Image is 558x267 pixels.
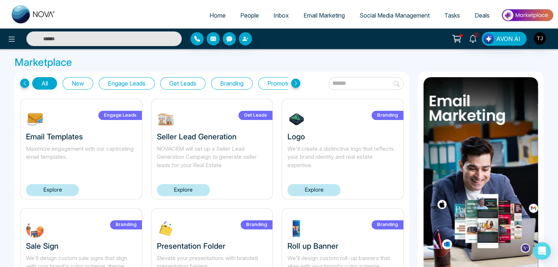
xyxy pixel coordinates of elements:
span: Social Media Management [359,12,430,19]
button: All [32,77,57,90]
button: New [63,77,93,90]
h3: Sale Sign [26,241,136,251]
span: Deals [475,12,490,19]
img: User Avatar [534,32,546,45]
h3: Seller Lead Generation [157,132,267,141]
label: Engage Leads [98,111,142,120]
label: Branding [372,111,403,120]
img: NOmgJ1742393483.jpg [26,110,44,128]
p: We'll create a distinctive logo that reflects your brand identity and real estate expertise. [287,145,398,170]
img: Lead Flow [483,34,494,44]
span: Email Marketing [303,12,345,19]
span: People [240,12,259,19]
a: Email Marketing [296,8,352,22]
button: Promote Listings [258,77,321,90]
label: Get Leads [238,111,272,120]
h3: Email Templates [26,132,136,141]
a: Deals [467,8,497,22]
label: Branding [241,220,272,229]
a: Explore [26,184,79,196]
button: Get Leads [160,77,206,90]
img: 7tHiu1732304639.jpg [287,110,306,128]
label: Branding [110,220,142,229]
a: 1 [464,32,482,45]
a: Social Media Management [352,8,437,22]
h3: Presentation Folder [157,241,267,251]
img: XLP2c1732303713.jpg [157,219,175,238]
button: Engage Leads [99,77,155,90]
span: Home [210,12,226,19]
img: Market-place.gif [501,7,554,23]
a: Home [202,8,233,22]
p: NOVACRM will set up a Seller Lead Generation Campaign to generate seller leads for your Real Estate [157,145,267,170]
img: W9EOY1739212645.jpg [157,110,175,128]
img: ptdrg1732303548.jpg [287,219,306,238]
h3: Roll up Banner [287,241,398,251]
button: AVON AI [482,32,527,46]
a: Tasks [437,8,467,22]
span: AVON AI [496,34,520,43]
div: Open Intercom Messenger [533,242,551,260]
button: Branding [211,77,253,90]
h3: Logo [287,132,398,141]
a: Explore [157,184,210,196]
img: Nova CRM Logo [12,5,56,23]
label: Branding [372,220,403,229]
a: People [233,8,266,22]
p: Maximize engagement with our captivating email templates. [26,145,136,170]
h3: Marketplace [15,56,543,69]
span: Tasks [444,12,460,19]
img: FWbuT1732304245.jpg [26,219,44,238]
a: Inbox [266,8,296,22]
span: 1 [473,32,479,38]
span: Inbox [274,12,289,19]
a: Explore [287,184,340,196]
